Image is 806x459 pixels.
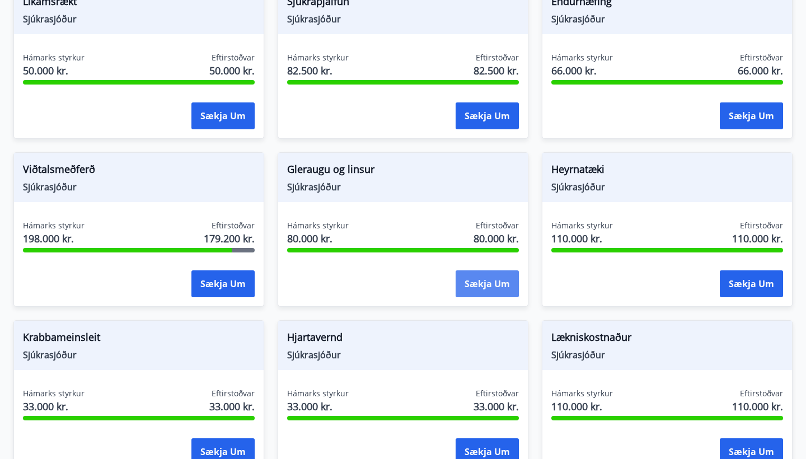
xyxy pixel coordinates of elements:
[287,181,519,193] span: Sjúkrasjóður
[551,231,613,246] span: 110.000 kr.
[287,63,349,78] span: 82.500 kr.
[212,52,255,63] span: Eftirstöðvar
[23,388,85,399] span: Hámarks styrkur
[209,399,255,414] span: 33.000 kr.
[287,231,349,246] span: 80.000 kr.
[551,162,783,181] span: Heyrnatæki
[287,13,519,25] span: Sjúkrasjóður
[456,270,519,297] button: Sækja um
[23,13,255,25] span: Sjúkrasjóður
[732,399,783,414] span: 110.000 kr.
[740,388,783,399] span: Eftirstöðvar
[476,220,519,231] span: Eftirstöðvar
[474,399,519,414] span: 33.000 kr.
[732,231,783,246] span: 110.000 kr.
[287,52,349,63] span: Hámarks styrkur
[551,349,783,361] span: Sjúkrasjóður
[204,231,255,246] span: 179.200 kr.
[23,220,85,231] span: Hámarks styrkur
[287,349,519,361] span: Sjúkrasjóður
[551,63,613,78] span: 66.000 kr.
[287,162,519,181] span: Gleraugu og linsur
[212,220,255,231] span: Eftirstöðvar
[740,52,783,63] span: Eftirstöðvar
[474,231,519,246] span: 80.000 kr.
[191,102,255,129] button: Sækja um
[551,220,613,231] span: Hámarks styrkur
[287,220,349,231] span: Hámarks styrkur
[551,330,783,349] span: Lækniskostnaður
[551,181,783,193] span: Sjúkrasjóður
[740,220,783,231] span: Eftirstöðvar
[287,388,349,399] span: Hámarks styrkur
[738,63,783,78] span: 66.000 kr.
[23,52,85,63] span: Hámarks styrkur
[474,63,519,78] span: 82.500 kr.
[551,52,613,63] span: Hámarks styrkur
[23,231,85,246] span: 198.000 kr.
[23,63,85,78] span: 50.000 kr.
[209,63,255,78] span: 50.000 kr.
[456,102,519,129] button: Sækja um
[191,270,255,297] button: Sækja um
[551,399,613,414] span: 110.000 kr.
[23,181,255,193] span: Sjúkrasjóður
[720,102,783,129] button: Sækja um
[212,388,255,399] span: Eftirstöðvar
[551,13,783,25] span: Sjúkrasjóður
[23,330,255,349] span: Krabbameinsleit
[23,349,255,361] span: Sjúkrasjóður
[476,388,519,399] span: Eftirstöðvar
[287,399,349,414] span: 33.000 kr.
[551,388,613,399] span: Hámarks styrkur
[23,162,255,181] span: Viðtalsmeðferð
[476,52,519,63] span: Eftirstöðvar
[287,330,519,349] span: Hjartavernd
[720,270,783,297] button: Sækja um
[23,399,85,414] span: 33.000 kr.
